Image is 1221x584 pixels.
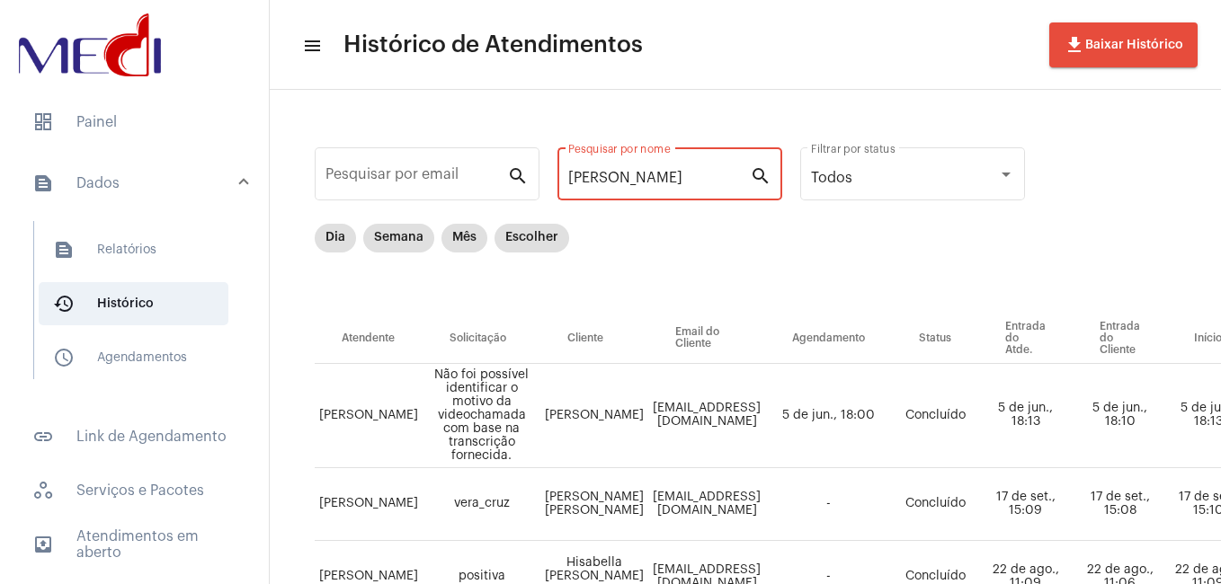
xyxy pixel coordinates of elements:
td: [PERSON_NAME] [PERSON_NAME] [540,468,648,541]
div: sidenav iconDados [11,212,269,404]
img: d3a1b5fa-500b-b90f-5a1c-719c20e9830b.png [14,9,165,81]
span: Baixar Histórico [1064,39,1183,51]
input: Pesquisar por email [325,170,507,186]
mat-icon: sidenav icon [32,534,54,555]
span: Histórico [39,282,228,325]
mat-chip: Mês [441,224,487,252]
mat-icon: sidenav icon [302,35,320,57]
th: Entrada do Cliente [1073,314,1167,364]
span: Relatórios [39,228,228,271]
mat-icon: search [507,164,529,186]
mat-chip: Escolher [495,224,569,252]
td: 5 de jun., 18:00 [765,364,892,468]
span: positiva [459,570,505,582]
span: Não foi possível identificar o motivo da videochamada com base na transcrição fornecida. [434,368,529,462]
span: Serviços e Pacotes [18,469,251,512]
span: Todos [811,171,852,185]
th: Entrada do Atde. [978,314,1073,364]
span: Histórico de Atendimentos [343,31,643,59]
span: Agendamentos [39,336,228,379]
mat-expansion-panel-header: sidenav iconDados [11,155,269,212]
td: 17 de set., 15:09 [978,468,1073,541]
mat-chip: Dia [315,224,356,252]
td: 17 de set., 15:08 [1073,468,1167,541]
mat-icon: sidenav icon [53,347,75,368]
th: Cliente [540,314,648,364]
span: vera_cruz [454,497,510,509]
td: [PERSON_NAME] [315,468,423,541]
mat-icon: sidenav icon [32,426,54,447]
th: Email do Cliente [648,314,765,364]
mat-panel-title: Dados [32,173,240,194]
th: Atendente [315,314,423,364]
td: Concluído [892,364,978,468]
span: Link de Agendamento [18,415,251,458]
mat-icon: sidenav icon [53,293,75,314]
td: [PERSON_NAME] [315,364,423,468]
td: 5 de jun., 18:10 [1073,364,1167,468]
mat-icon: file_download [1064,34,1085,56]
th: Status [892,314,978,364]
td: [EMAIL_ADDRESS][DOMAIN_NAME] [648,468,765,541]
th: Solicitação [423,314,540,364]
td: - [765,468,892,541]
input: Pesquisar por nome [568,170,750,186]
mat-icon: sidenav icon [53,239,75,261]
button: Baixar Histórico [1049,22,1198,67]
td: Concluído [892,468,978,541]
span: Atendimentos em aberto [18,523,251,566]
td: 5 de jun., 18:13 [978,364,1073,468]
td: [PERSON_NAME] [540,364,648,468]
td: [EMAIL_ADDRESS][DOMAIN_NAME] [648,364,765,468]
span: Painel [18,101,251,144]
span: sidenav icon [32,480,54,501]
mat-chip: Semana [363,224,434,252]
span: sidenav icon [32,111,54,133]
mat-icon: sidenav icon [32,173,54,194]
mat-icon: search [750,164,771,186]
th: Agendamento [765,314,892,364]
